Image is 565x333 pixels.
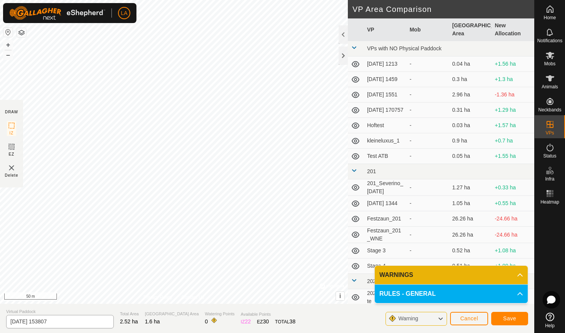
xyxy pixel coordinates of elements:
td: 0.51 ha [449,258,492,274]
span: Neckbands [538,108,561,112]
a: Privacy Policy [143,294,172,301]
span: Status [543,154,556,158]
span: LA [121,9,127,17]
td: -24.66 ha [492,211,534,227]
td: +1.08 ha [492,243,534,258]
td: 0.9 ha [449,133,492,149]
th: New Allocation [492,18,534,41]
span: Watering Points [205,311,234,317]
th: VP [364,18,407,41]
span: Cancel [460,315,478,321]
span: VPs [545,131,554,135]
div: - [410,215,446,223]
td: Test ATB [364,149,407,164]
div: - [410,60,446,68]
span: 2.52 ha [120,318,138,325]
div: - [410,262,446,270]
td: Festzaun_201_WNE [364,227,407,243]
th: Mob [407,18,449,41]
a: Help [535,310,565,331]
span: Warning [398,315,418,321]
span: WARNINGS [379,270,413,280]
div: - [410,152,446,160]
td: Stage 3 [364,243,407,258]
span: 22 [245,318,251,325]
td: 0.05 ha [449,149,492,164]
span: Virtual Paddock [6,308,114,315]
span: 201 [367,168,376,174]
button: Map Layers [17,28,26,37]
td: 2.96 ha [449,87,492,103]
span: Infra [545,177,554,181]
span: 30 [263,318,269,325]
td: +1.29 ha [492,103,534,118]
span: i [339,293,341,299]
span: Heatmap [540,200,559,204]
button: i [336,292,344,300]
td: Festzaun_201 [364,211,407,227]
td: 0.03 ha [449,118,492,133]
button: Cancel [450,312,488,325]
td: 0.52 ha [449,243,492,258]
p-accordion-header: RULES - GENERAL [375,285,528,303]
div: TOTAL [275,318,296,326]
td: [DATE] 1213 [364,56,407,72]
td: Hoftest [364,118,407,133]
button: – [3,50,13,60]
td: 0.04 ha [449,56,492,72]
td: kleineluxus_1 [364,133,407,149]
span: Home [543,15,556,20]
td: 202_Westhaelfte [364,289,407,306]
div: - [410,247,446,255]
td: -24.66 ha [492,227,534,243]
span: Help [545,323,555,328]
span: Save [503,315,516,321]
td: +0.55 ha [492,196,534,211]
span: Animals [542,84,558,89]
td: Stage 4 [364,258,407,274]
td: [DATE] 1459 [364,72,407,87]
img: Gallagher Logo [9,6,105,20]
div: - [410,199,446,207]
div: - [410,91,446,99]
span: IZ [10,130,14,136]
p-accordion-header: WARNINGS [375,266,528,284]
div: - [410,121,446,129]
td: 26.26 ha [449,211,492,227]
span: RULES - GENERAL [379,289,436,298]
td: [DATE] 1344 [364,196,407,211]
div: - [410,137,446,145]
td: 1.27 ha [449,179,492,196]
button: Save [491,312,528,325]
td: 0.31 ha [449,103,492,118]
span: 0 [205,318,208,325]
td: +1.57 ha [492,118,534,133]
span: EZ [9,151,15,157]
td: +1.55 ha [492,149,534,164]
div: IZ [241,318,251,326]
div: - [410,75,446,83]
div: EZ [257,318,269,326]
td: 26.26 ha [449,227,492,243]
div: - [410,184,446,192]
div: - [410,106,446,114]
td: 1.05 ha [449,196,492,211]
span: [GEOGRAPHIC_DATA] Area [145,311,199,317]
td: [DATE] 170757 [364,103,407,118]
span: 202 [367,278,376,284]
span: Mobs [544,61,555,66]
td: +1.09 ha [492,258,534,274]
div: DRAW [5,109,18,115]
img: VP [7,163,16,172]
span: 38 [289,318,296,325]
h2: VP Area Comparison [352,5,534,14]
td: +0.7 ha [492,133,534,149]
button: Reset Map [3,28,13,37]
th: [GEOGRAPHIC_DATA] Area [449,18,492,41]
span: 1.6 ha [145,318,160,325]
span: Total Area [120,311,139,317]
td: 201_Severino_[DATE] [364,179,407,196]
span: VPs with NO Physical Paddock [367,45,442,51]
td: +1.56 ha [492,56,534,72]
td: -1.36 ha [492,87,534,103]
